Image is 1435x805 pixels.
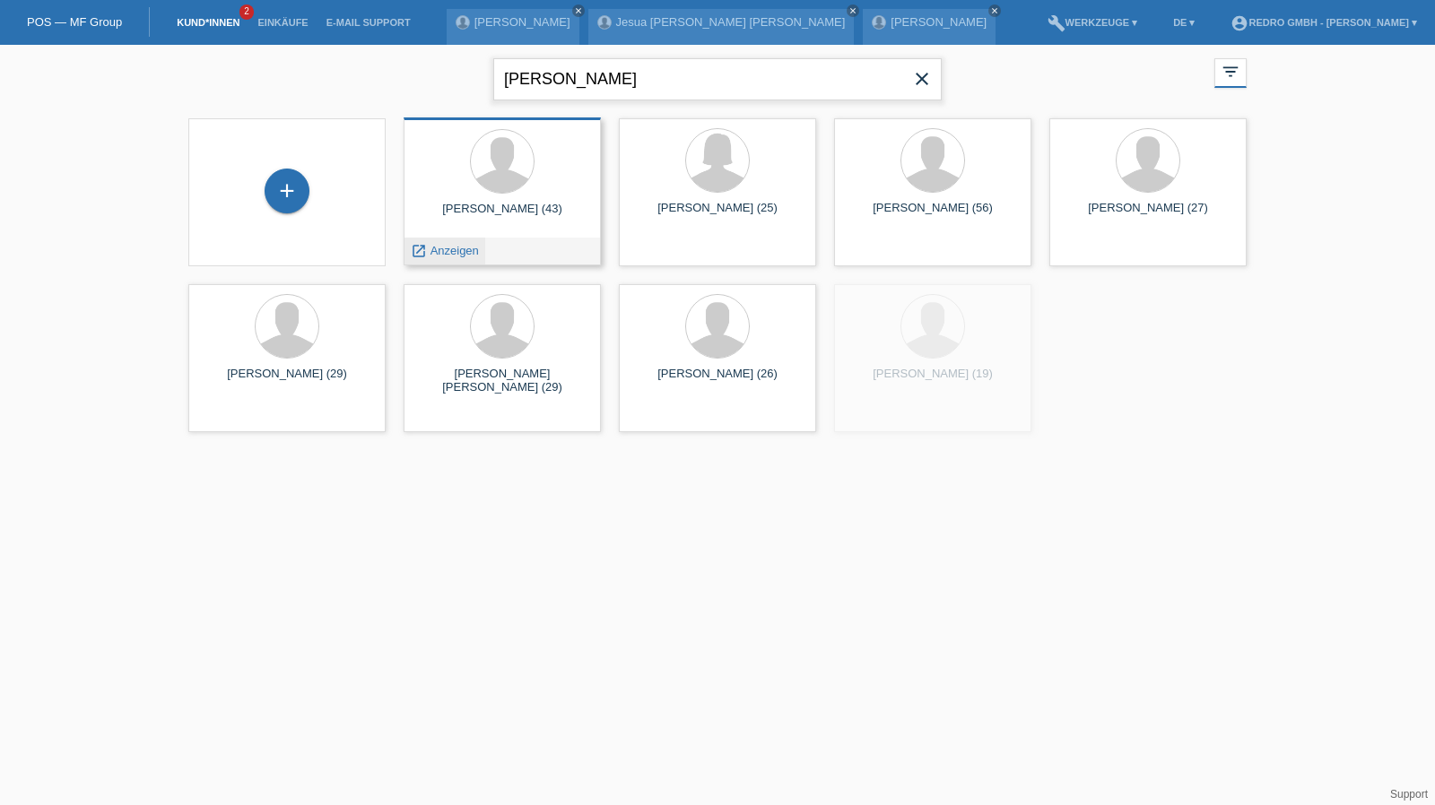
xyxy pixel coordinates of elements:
[572,4,585,17] a: close
[168,17,248,28] a: Kund*innen
[911,68,933,90] i: close
[317,17,420,28] a: E-Mail Support
[616,15,846,29] a: Jesua [PERSON_NAME] [PERSON_NAME]
[988,4,1001,17] a: close
[1048,14,1065,32] i: build
[1164,17,1204,28] a: DE ▾
[848,367,1017,395] div: [PERSON_NAME] (19)
[1039,17,1147,28] a: buildWerkzeuge ▾
[847,4,859,17] a: close
[848,6,857,15] i: close
[1222,17,1426,28] a: account_circleRedro GmbH - [PERSON_NAME] ▾
[891,15,987,29] a: [PERSON_NAME]
[430,244,479,257] span: Anzeigen
[574,6,583,15] i: close
[265,176,309,206] div: Kund*in hinzufügen
[248,17,317,28] a: Einkäufe
[633,367,802,395] div: [PERSON_NAME] (26)
[27,15,122,29] a: POS — MF Group
[239,4,254,20] span: 2
[1064,201,1232,229] div: [PERSON_NAME] (27)
[411,244,479,257] a: launch Anzeigen
[1390,788,1428,801] a: Support
[411,243,427,259] i: launch
[418,367,587,395] div: [PERSON_NAME] [PERSON_NAME] (29)
[848,201,1017,229] div: [PERSON_NAME] (56)
[418,202,587,230] div: [PERSON_NAME] (43)
[1221,62,1240,82] i: filter_list
[990,6,999,15] i: close
[203,367,371,395] div: [PERSON_NAME] (29)
[633,201,802,229] div: [PERSON_NAME] (25)
[493,58,942,100] input: Suche...
[474,15,570,29] a: [PERSON_NAME]
[1231,14,1248,32] i: account_circle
